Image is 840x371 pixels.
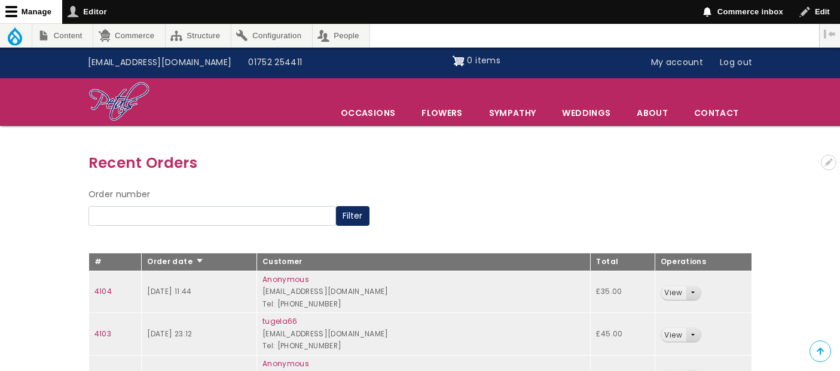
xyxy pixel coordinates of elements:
[336,206,369,226] button: Filter
[591,313,655,355] td: £45.00
[256,253,591,271] th: Customer
[821,155,836,170] button: Open configuration options
[256,313,591,355] td: [EMAIL_ADDRESS][DOMAIN_NAME] Tel: [PHONE_NUMBER]
[661,286,686,300] a: View
[88,151,752,174] h3: Recent Orders
[94,286,112,296] a: 4104
[549,100,623,125] span: Weddings
[80,51,240,74] a: [EMAIL_ADDRESS][DOMAIN_NAME]
[591,253,655,271] th: Total
[711,51,760,74] a: Log out
[591,271,655,313] td: £35.00
[643,51,712,74] a: My account
[147,329,192,339] time: [DATE] 23:12
[655,253,752,271] th: Operations
[262,316,298,326] a: tugela66
[166,24,231,47] a: Structure
[682,100,751,125] a: Contact
[476,100,549,125] a: Sympathy
[453,51,500,70] a: Shopping cart 0 items
[624,100,680,125] a: About
[820,24,840,44] button: Vertical orientation
[453,51,465,70] img: Shopping cart
[467,54,500,66] span: 0 items
[262,274,309,284] a: Anonymous
[88,188,151,202] label: Order number
[231,24,312,47] a: Configuration
[313,24,370,47] a: People
[262,358,309,369] a: Anonymous
[93,24,164,47] a: Commerce
[661,328,686,342] a: View
[88,253,142,271] th: #
[147,286,191,296] time: [DATE] 11:44
[147,256,204,266] a: Order date
[32,24,93,47] a: Content
[94,329,111,339] a: 4103
[256,271,591,313] td: [EMAIL_ADDRESS][DOMAIN_NAME] Tel: [PHONE_NUMBER]
[88,81,150,123] img: Home
[409,100,475,125] a: Flowers
[328,100,408,125] span: Occasions
[240,51,310,74] a: 01752 254411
